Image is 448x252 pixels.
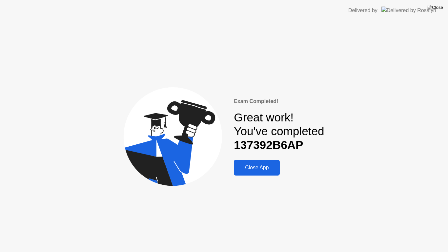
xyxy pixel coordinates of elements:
div: Close App [236,165,278,171]
button: Close App [234,160,280,176]
img: Delivered by Rosalyn [381,7,436,14]
div: Exam Completed! [234,97,324,105]
div: Delivered by [348,7,377,14]
div: Great work! You've completed [234,111,324,152]
b: 137392B6AP [234,138,303,151]
img: Close [427,5,443,10]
